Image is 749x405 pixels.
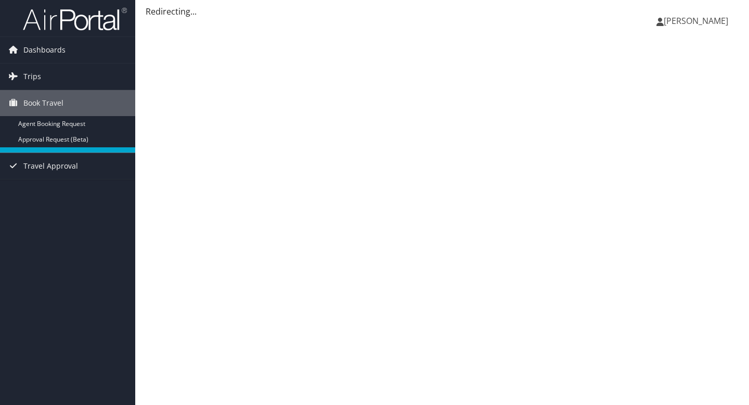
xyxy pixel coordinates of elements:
span: Trips [23,64,41,90]
span: [PERSON_NAME] [664,15,728,27]
span: Travel Approval [23,153,78,179]
div: Redirecting... [146,5,739,18]
span: Book Travel [23,90,63,116]
span: Dashboards [23,37,66,63]
a: [PERSON_NAME] [656,5,739,36]
img: airportal-logo.png [23,7,127,31]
